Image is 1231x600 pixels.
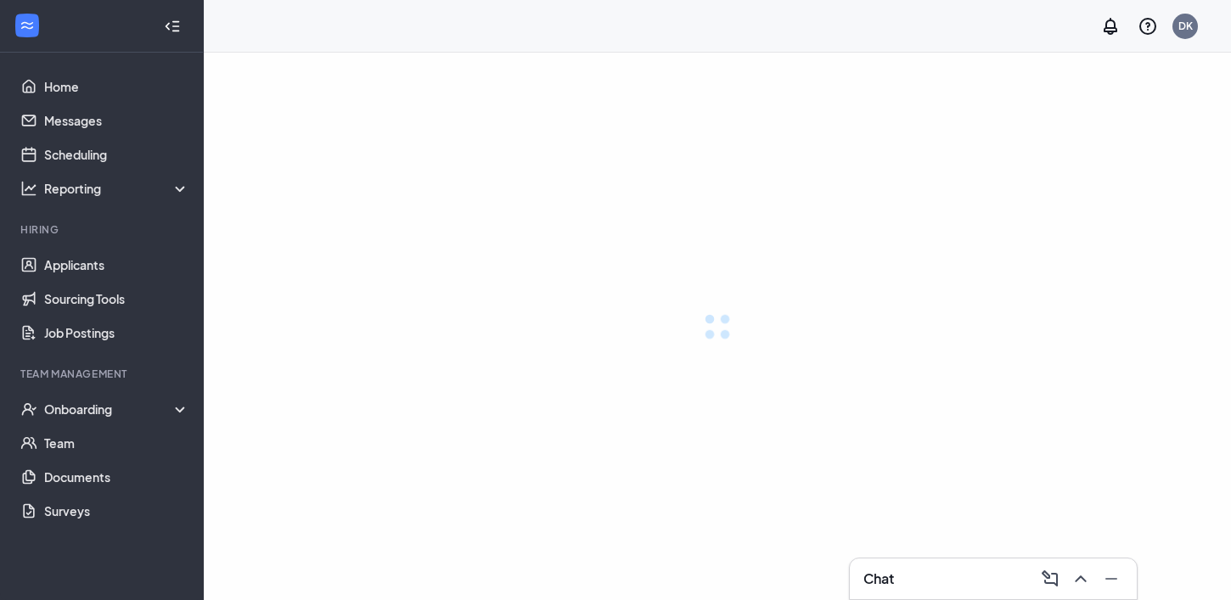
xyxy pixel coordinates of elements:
a: Applicants [44,248,189,282]
button: ChevronUp [1065,565,1093,592]
div: Onboarding [44,401,190,418]
svg: Collapse [164,18,181,35]
div: Team Management [20,367,186,381]
div: DK [1178,19,1193,33]
a: Scheduling [44,137,189,171]
svg: QuestionInfo [1138,16,1158,36]
a: Surveys [44,494,189,528]
a: Team [44,426,189,460]
svg: WorkstreamLogo [19,17,36,34]
svg: Notifications [1100,16,1121,36]
button: Minimize [1096,565,1123,592]
svg: Analysis [20,180,37,197]
a: Sourcing Tools [44,282,189,316]
a: Job Postings [44,316,189,350]
svg: ChevronUp [1071,569,1091,589]
button: ComposeMessage [1035,565,1062,592]
div: Hiring [20,222,186,237]
a: Home [44,70,189,104]
div: Reporting [44,180,190,197]
svg: UserCheck [20,401,37,418]
h3: Chat [863,569,894,588]
svg: ComposeMessage [1040,569,1060,589]
a: Documents [44,460,189,494]
a: Messages [44,104,189,137]
svg: Minimize [1101,569,1121,589]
